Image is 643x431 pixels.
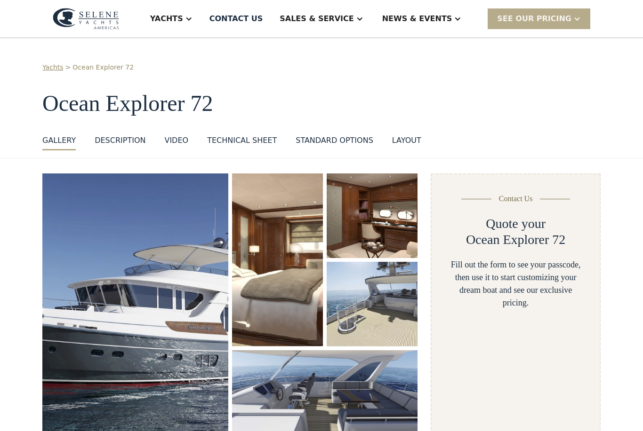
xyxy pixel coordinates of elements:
[42,63,64,72] a: Yachts
[382,13,452,24] div: News & EVENTS
[327,173,418,258] a: open lightbox
[42,135,76,146] div: GALLERY
[72,63,134,72] a: Ocean Explorer 72
[327,262,418,346] a: open lightbox
[53,8,119,30] img: logo
[499,193,533,204] div: Contact Us
[95,135,145,146] div: DESCRIPTION
[488,8,590,29] div: SEE Our Pricing
[296,135,373,146] div: standard options
[296,135,373,150] a: standard options
[207,135,277,146] div: Technical sheet
[164,135,188,150] a: VIDEO
[392,135,421,150] a: layout
[447,259,585,309] div: Fill out the form to see your passcode, then use it to start customizing your dream boat and see ...
[150,13,183,24] div: Yachts
[207,135,277,150] a: Technical sheet
[392,135,421,146] div: layout
[95,135,145,150] a: DESCRIPTION
[42,91,601,116] h1: Ocean Explorer 72
[164,135,188,146] div: VIDEO
[42,135,76,150] a: GALLERY
[65,63,71,72] div: >
[232,173,323,346] a: open lightbox
[209,13,263,24] div: Contact US
[486,216,546,232] h2: Quote your
[466,232,565,248] h2: Ocean Explorer 72
[497,13,571,24] div: SEE Our Pricing
[280,13,354,24] div: Sales & Service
